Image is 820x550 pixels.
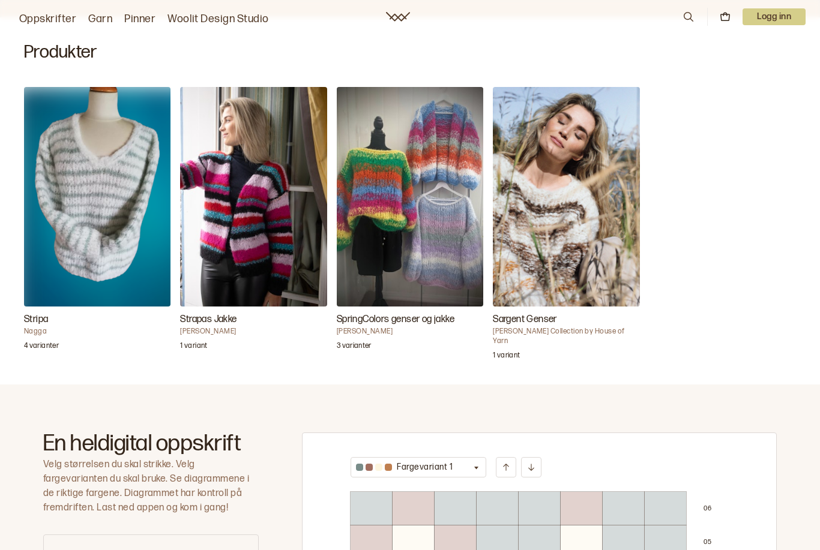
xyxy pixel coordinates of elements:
p: 1 variant [493,351,520,363]
img: Ane Kydland ThomassenStrapas Jakke [180,87,327,307]
h4: [PERSON_NAME] [180,327,327,336]
a: Pinner [124,11,155,28]
p: 3 varianter [337,341,372,353]
a: Woolit Design Studio [167,11,269,28]
button: Fargevariant 1 [351,457,486,477]
h3: Sargent Genser [493,312,639,327]
p: Velg størrelsen du skal strikke. Velg fargevarianten du skal bruke. Se diagrammene i de riktige f... [43,458,259,515]
h4: Nagga [24,327,170,336]
img: Marit JægerSpringColors genser og jakke [337,87,483,307]
h4: [PERSON_NAME] [337,327,483,336]
p: 4 varianter [24,341,59,353]
img: NaggaStripa [24,87,170,307]
button: User dropdown [743,8,806,25]
a: Sargent Genser [493,87,639,360]
a: Strapas Jakke [180,87,327,360]
p: Logg inn [743,8,806,25]
p: 0 5 [704,538,711,546]
p: 1 variant [180,341,207,353]
a: Woolit [386,12,410,22]
a: Stripa [24,87,170,360]
p: Fargevariant 1 [397,461,453,473]
a: SpringColors genser og jakke [337,87,483,360]
h2: En heldigital oppskrift [43,432,259,455]
h3: Strapas Jakke [180,312,327,327]
a: Oppskrifter [19,11,76,28]
img: Camilla Pihl Collection by House of YarnSargent Genser [493,87,639,307]
h3: Stripa [24,312,170,327]
p: 0 6 [704,504,711,513]
h3: SpringColors genser og jakke [337,312,483,327]
h4: [PERSON_NAME] Collection by House of Yarn [493,327,639,346]
a: Garn [88,11,112,28]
